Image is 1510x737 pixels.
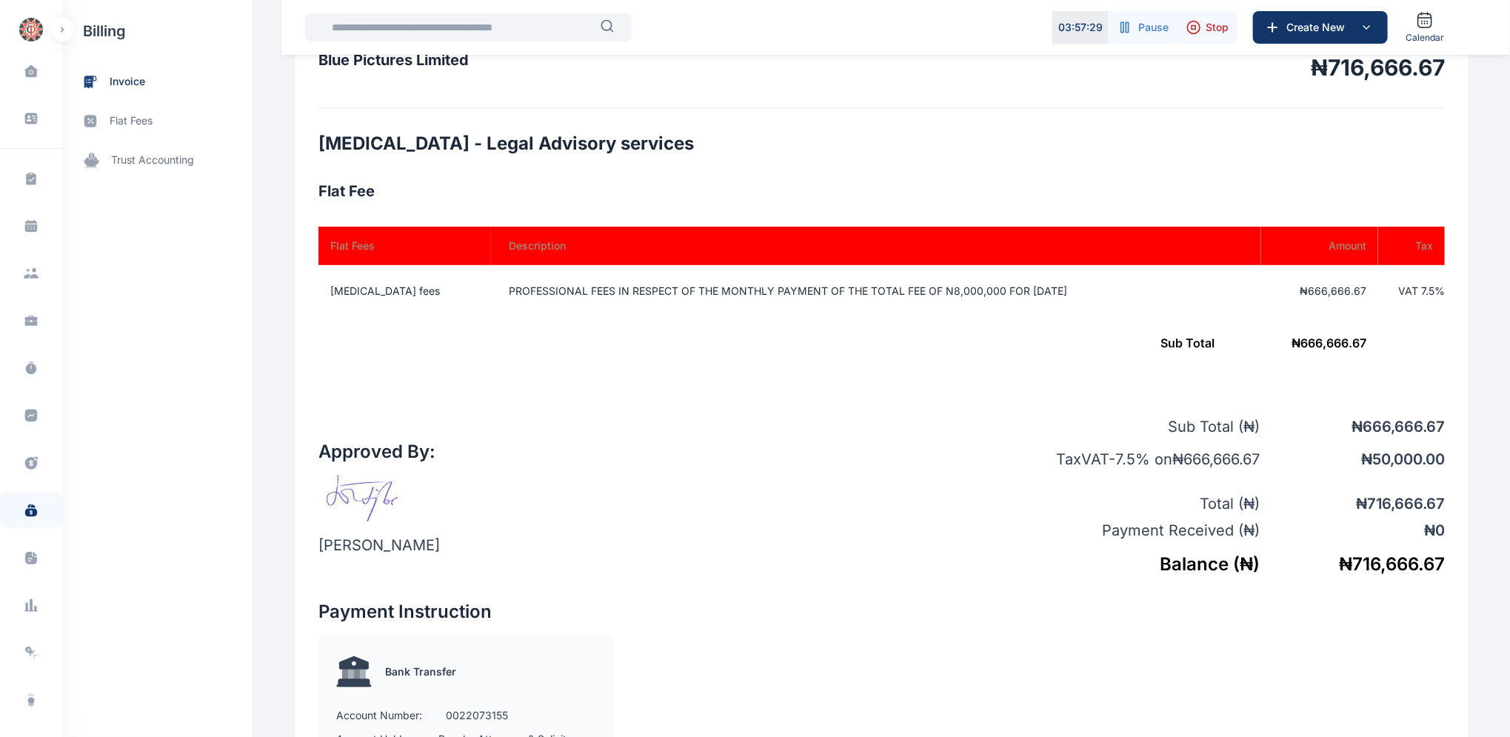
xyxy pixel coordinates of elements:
a: trust accounting [62,141,252,180]
p: 0022073155 [446,708,508,723]
td: ₦666,666.67 [1261,265,1378,317]
th: Tax [1378,227,1445,265]
a: flat fees [62,101,252,141]
p: Bank Transfer [385,664,456,679]
span: invoice [110,74,145,90]
p: Sub Total ( ₦ ) [1000,416,1260,437]
th: Amount [1261,227,1378,265]
img: signature [318,476,413,523]
td: ₦ 666,666.67 [318,317,1378,369]
th: Description [491,227,1261,265]
h3: Flat Fee [318,179,1445,203]
h5: Balance ( ₦ ) [1000,553,1260,576]
span: Pause [1138,20,1169,35]
button: Pause [1109,11,1177,44]
p: ₦ 50,000.00 [1260,449,1445,470]
p: ₦ 0 [1260,520,1445,541]
p: Payment Received ( ₦ ) [1000,520,1260,541]
td: PROFESSIONAL FEES IN RESPECT OF THE MONTHLY PAYMENT OF THE TOTAL FEE OF N8,000,000 FOR [DATE] [491,265,1261,317]
p: ₦ 666,666.67 [1260,416,1445,437]
span: flat fees [110,113,153,129]
span: Sub Total [1160,336,1215,350]
button: Create New [1253,11,1388,44]
a: invoice [62,62,252,101]
span: trust accounting [111,153,194,168]
td: [MEDICAL_DATA] fees [318,265,491,317]
h2: Payment Instruction [318,600,882,624]
p: ₦ 716,666.67 [1260,493,1445,514]
span: Stop [1206,20,1229,35]
span: Create New [1280,20,1357,35]
h1: ₦716,666.67 [1311,54,1445,81]
span: Calendar [1406,32,1444,44]
p: Tax VAT - 7.5 % on ₦ 666,666.67 [1000,449,1260,470]
h3: Blue Pictures Limited [318,48,469,72]
p: [PERSON_NAME] [318,535,440,556]
a: Calendar [1400,5,1450,50]
h2: Approved By: [318,440,440,464]
p: 03 : 57 : 29 [1058,20,1103,35]
h2: [MEDICAL_DATA] - Legal Advisory services [318,132,1445,156]
th: Flat Fees [318,227,491,265]
h5: ₦ 716,666.67 [1260,553,1445,576]
p: Account Number: [336,708,422,723]
td: VAT 7.5 % [1378,265,1445,317]
button: Stop [1177,11,1237,44]
p: Total ( ₦ ) [1000,493,1260,514]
